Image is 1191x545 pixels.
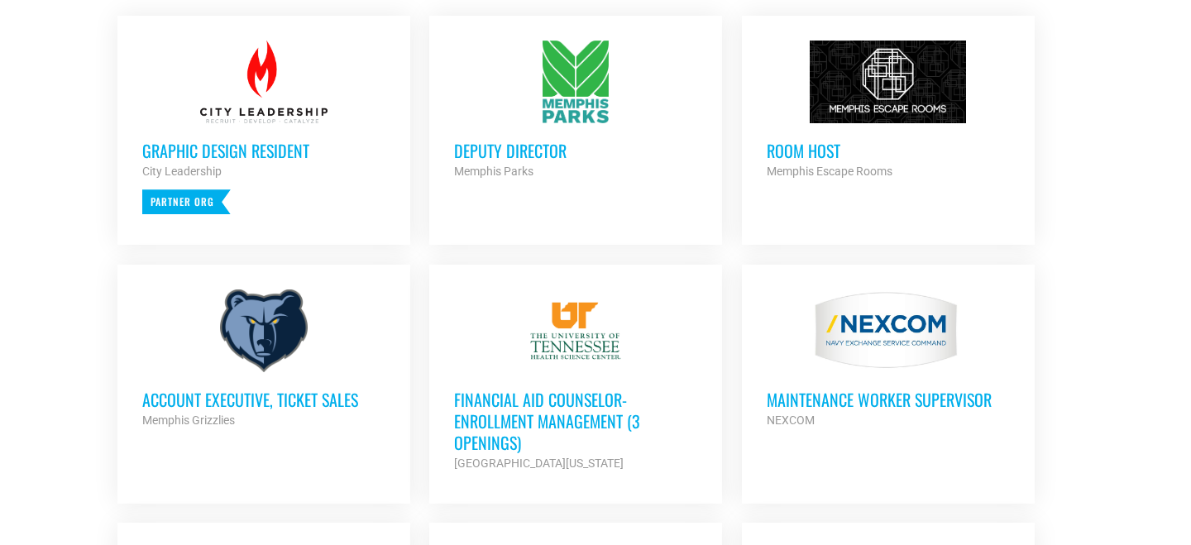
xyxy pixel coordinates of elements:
[142,189,231,214] p: Partner Org
[142,165,222,178] strong: City Leadership
[142,389,385,410] h3: Account Executive, Ticket Sales
[429,265,722,498] a: Financial Aid Counselor-Enrollment Management (3 Openings) [GEOGRAPHIC_DATA][US_STATE]
[454,389,697,453] h3: Financial Aid Counselor-Enrollment Management (3 Openings)
[429,16,722,206] a: Deputy Director Memphis Parks
[454,457,624,470] strong: [GEOGRAPHIC_DATA][US_STATE]
[767,165,892,178] strong: Memphis Escape Rooms
[142,140,385,161] h3: Graphic Design Resident
[742,265,1035,455] a: MAINTENANCE WORKER SUPERVISOR NEXCOM
[117,16,410,239] a: Graphic Design Resident City Leadership Partner Org
[767,414,815,427] strong: NEXCOM
[454,140,697,161] h3: Deputy Director
[767,389,1010,410] h3: MAINTENANCE WORKER SUPERVISOR
[117,265,410,455] a: Account Executive, Ticket Sales Memphis Grizzlies
[454,165,533,178] strong: Memphis Parks
[767,140,1010,161] h3: Room Host
[142,414,235,427] strong: Memphis Grizzlies
[742,16,1035,206] a: Room Host Memphis Escape Rooms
